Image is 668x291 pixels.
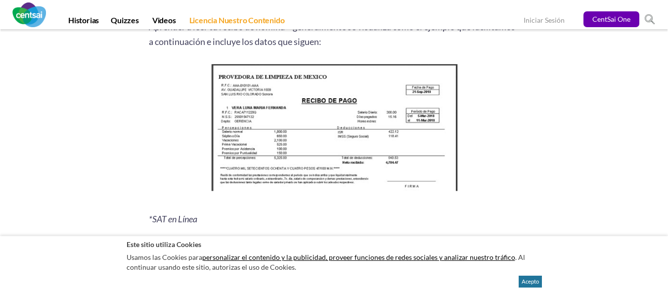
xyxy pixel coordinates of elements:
[149,19,520,49] p: Aprender a leer tu recibo de nómina – generalmente se visualiza como el ejemplo que facilitamos a...
[127,250,542,274] p: Usamos las Cookies para . Al continuar usando este sitio, autorizas el uso de Cookies.
[146,15,182,29] a: Videos
[62,15,105,29] a: Historias
[149,214,197,225] i: *SAT en Línea
[183,15,291,29] a: Licencia Nuestro Contenido
[524,16,565,26] a: Iniciar Sesión
[105,15,145,29] a: Quizzes
[519,276,542,288] button: Acepto
[127,240,542,249] h2: Este sitio utiliza Cookies
[12,2,46,27] img: CentSai
[583,11,639,27] a: CentSai One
